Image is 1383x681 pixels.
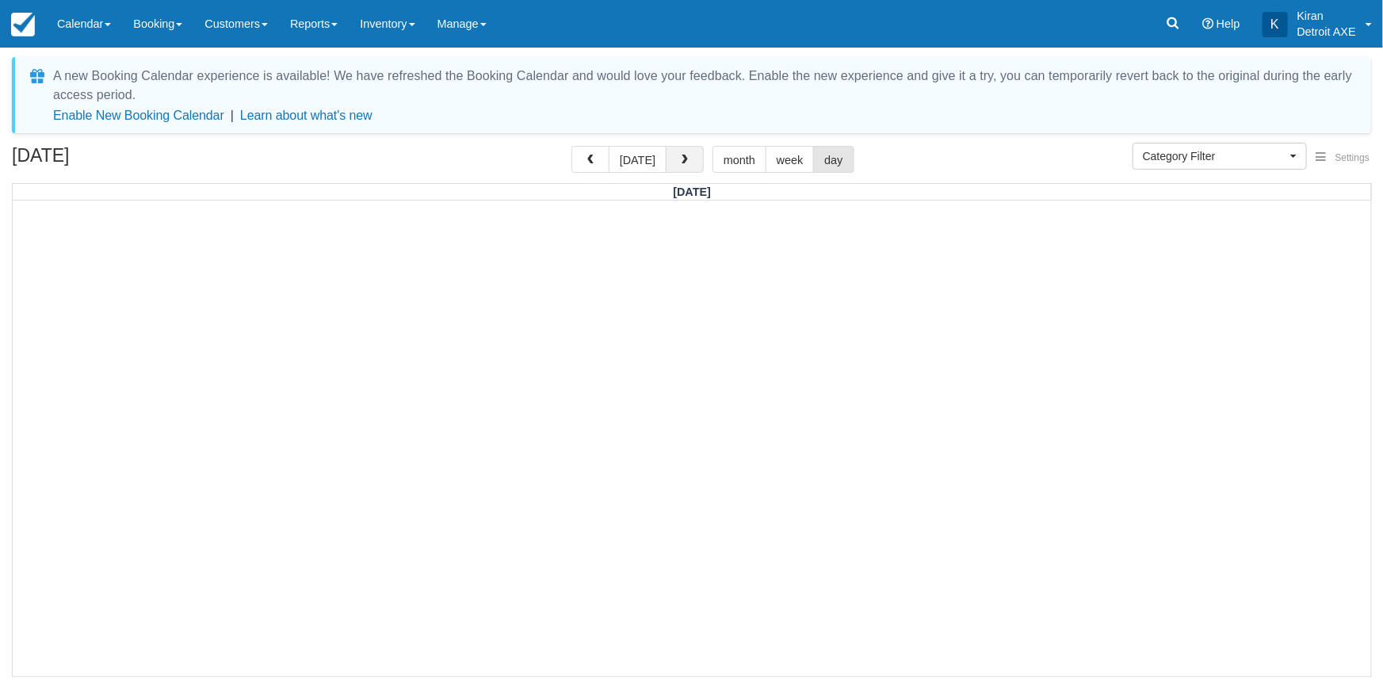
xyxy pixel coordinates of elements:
[713,146,766,173] button: month
[1202,18,1213,29] i: Help
[813,146,854,173] button: day
[1297,24,1356,40] p: Detroit AXE
[1133,143,1307,170] button: Category Filter
[1297,8,1356,24] p: Kiran
[673,186,711,198] span: [DATE]
[240,109,372,122] a: Learn about what's new
[231,109,234,122] span: |
[53,108,224,124] button: Enable New Booking Calendar
[11,13,35,36] img: checkfront-main-nav-mini-logo.png
[1143,148,1286,164] span: Category Filter
[766,146,815,173] button: week
[12,146,212,175] h2: [DATE]
[1217,17,1240,30] span: Help
[1307,147,1379,170] button: Settings
[609,146,667,173] button: [DATE]
[1263,12,1288,37] div: K
[1335,152,1370,163] span: Settings
[53,67,1352,105] div: A new Booking Calendar experience is available! We have refreshed the Booking Calendar and would ...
